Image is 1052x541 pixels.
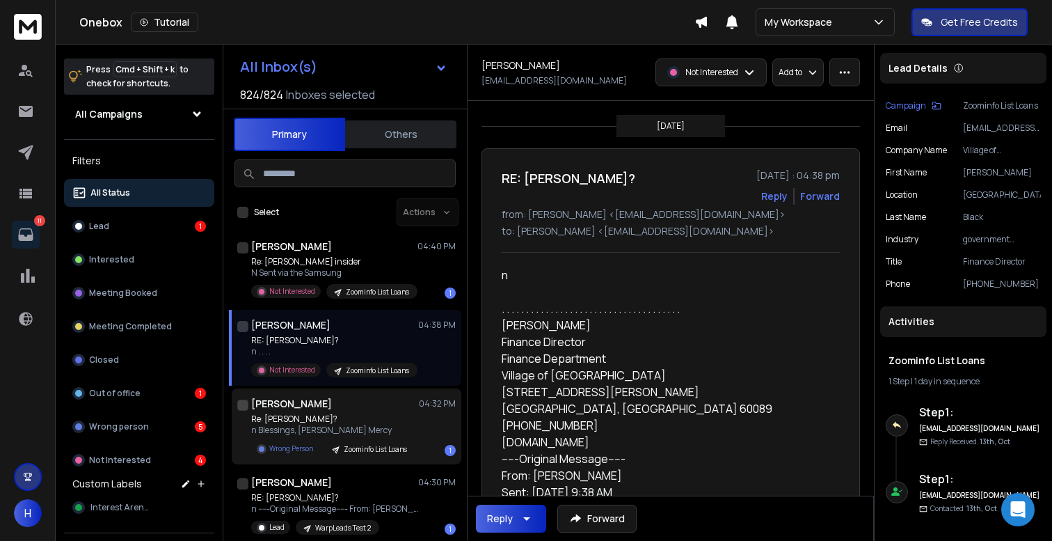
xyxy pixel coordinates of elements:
[251,492,418,503] p: RE: [PERSON_NAME]?
[886,212,926,223] p: Last Name
[64,379,214,407] button: Out of office1
[195,221,206,232] div: 1
[229,53,459,81] button: All Inbox(s)
[487,512,513,526] div: Reply
[417,241,456,252] p: 04:40 PM
[481,75,627,86] p: [EMAIL_ADDRESS][DOMAIN_NAME]
[89,221,109,232] p: Lead
[888,375,909,387] span: 1 Step
[685,67,738,78] p: Not Interested
[72,477,142,491] h3: Custom Labels
[418,320,456,331] p: 04:38 PM
[941,15,1018,29] p: Get Free Credits
[251,414,415,425] p: Re: [PERSON_NAME]?
[345,119,456,150] button: Others
[919,423,1041,434] h6: [EMAIL_ADDRESS][DOMAIN_NAME]
[89,288,157,299] p: Meeting Booked
[113,61,177,77] span: Cmd + Shift + k
[765,15,838,29] p: My Workspace
[251,503,418,515] p: n -----Original Message----- From: [PERSON_NAME]
[963,145,1041,156] p: Village of [GEOGRAPHIC_DATA]
[64,413,214,441] button: Wrong person5
[89,354,119,366] p: Closed
[445,445,456,456] div: 1
[251,425,415,436] p: n Blessings, [PERSON_NAME] Mercy
[89,421,149,432] p: Wrong person
[251,267,417,279] p: N Sent via the Samsung
[963,167,1041,178] p: [PERSON_NAME]
[75,107,143,121] h1: All Campaigns
[419,398,456,409] p: 04:32 PM
[963,279,1041,290] p: [PHONE_NUMBER]
[89,388,141,399] p: Out of office
[251,318,330,332] h1: [PERSON_NAME]
[919,404,1041,421] h6: Step 1 :
[131,13,198,32] button: Tutorial
[64,313,214,340] button: Meeting Completed
[251,397,332,411] h1: [PERSON_NAME]
[14,499,42,527] button: H
[502,224,840,238] p: to: [PERSON_NAME] <[EMAIL_ADDRESS][DOMAIN_NAME]>
[195,388,206,399] div: 1
[800,189,840,203] div: Forward
[502,207,840,221] p: from: [PERSON_NAME] <[EMAIL_ADDRESS][DOMAIN_NAME]>
[880,306,1046,337] div: Activities
[90,502,150,513] span: Interest Arena
[886,123,907,134] p: Email
[886,145,947,156] p: Company Name
[476,505,546,533] button: Reply
[963,212,1041,223] p: Black
[888,61,948,75] p: Lead Details
[445,524,456,535] div: 1
[195,421,206,432] div: 5
[657,120,685,132] p: [DATE]
[886,167,927,178] p: First Name
[251,240,332,253] h1: [PERSON_NAME]
[64,494,214,522] button: Interest Arena
[963,189,1041,201] p: [GEOGRAPHIC_DATA]
[502,168,635,188] h1: RE: [PERSON_NAME]?
[930,503,997,514] p: Contacted
[963,123,1041,134] p: [EMAIL_ADDRESS][DOMAIN_NAME]
[557,505,637,533] button: Forward
[445,288,456,299] div: 1
[269,444,313,454] p: Wrong Person
[195,455,206,466] div: 4
[240,86,283,103] span: 824 / 824
[886,234,918,245] p: industry
[269,522,285,533] p: Lead
[346,287,409,297] p: Zoominfo List Loans
[315,523,371,533] p: WarpLeads Test 2
[963,256,1041,267] p: Finance Director
[963,234,1041,245] p: government administration
[89,254,134,265] p: Interested
[64,179,214,207] button: All Status
[888,376,1038,387] div: |
[966,503,997,513] span: 13th, Oct
[269,365,315,375] p: Not Interested
[64,212,214,240] button: Lead1
[980,437,1010,446] span: 13th, Oct
[886,100,926,111] p: Campaign
[1001,493,1035,526] div: Open Intercom Messenger
[930,437,1010,447] p: Reply Received
[64,446,214,474] button: Not Interested4
[963,100,1041,111] p: Zoominfo List Loans
[90,187,130,198] p: All Status
[269,286,315,297] p: Not Interested
[886,100,941,111] button: Campaign
[64,100,214,128] button: All Campaigns
[886,279,910,290] p: Phone
[64,151,214,171] h3: Filters
[286,86,375,103] h3: Inboxes selected
[418,477,456,488] p: 04:30 PM
[886,189,918,201] p: location
[234,118,345,151] button: Primary
[919,471,1041,487] h6: Step 1 :
[79,13,694,32] div: Onebox
[888,354,1038,368] h1: Zoominfo List Loans
[911,8,1028,36] button: Get Free Credits
[886,256,902,267] p: title
[251,335,417,346] p: RE: [PERSON_NAME]?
